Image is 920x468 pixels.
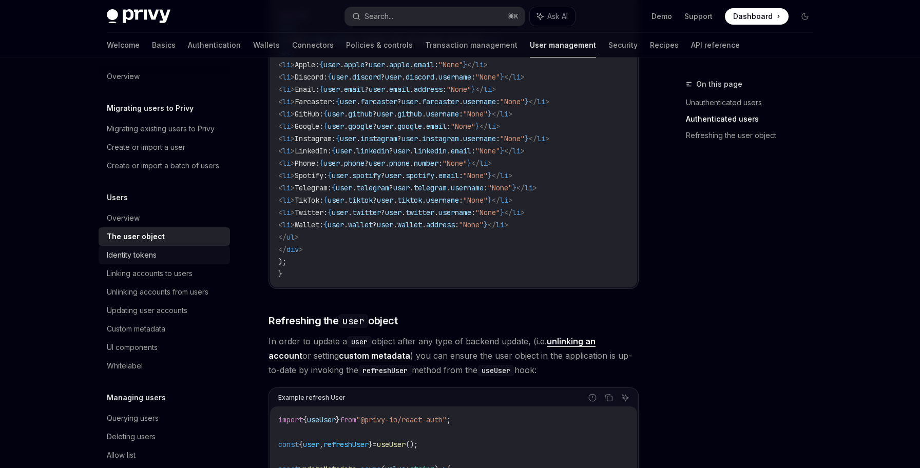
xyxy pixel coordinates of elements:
[393,183,410,192] span: user
[488,122,496,131] span: li
[328,72,332,82] span: {
[393,109,397,119] span: .
[686,94,821,111] a: Unauthenticated users
[107,70,140,83] div: Overview
[344,109,348,119] span: .
[426,196,459,205] span: username
[619,391,632,404] button: Ask AI
[344,85,365,94] span: email
[99,301,230,320] a: Updating user accounts
[451,122,475,131] span: "None"
[278,72,282,82] span: <
[348,196,373,205] span: tiktok
[336,146,352,155] span: user
[356,183,389,192] span: telegram
[488,183,512,192] span: "None"
[269,336,596,361] a: unlinking an account
[360,97,397,106] span: farcaster
[496,134,500,143] span: :
[328,196,344,205] span: user
[99,446,230,464] a: Allow list
[488,159,492,168] span: >
[414,146,447,155] span: linkedin
[99,227,230,246] a: The user object
[340,97,356,106] span: user
[508,109,512,119] span: >
[475,60,484,69] span: li
[463,97,496,106] span: username
[332,171,348,180] span: user
[684,11,713,22] a: Support
[496,97,500,106] span: :
[107,191,128,204] h5: Users
[332,72,348,82] span: user
[356,146,389,155] span: linkedin
[346,33,413,57] a: Policies & controls
[352,183,356,192] span: .
[107,412,159,424] div: Querying users
[295,122,323,131] span: Google:
[438,159,443,168] span: :
[295,60,319,69] span: Apple:
[463,109,488,119] span: "None"
[545,97,549,106] span: >
[438,171,459,180] span: email
[410,146,414,155] span: .
[381,72,385,82] span: ?
[365,85,369,94] span: ?
[389,85,410,94] span: email
[336,183,352,192] span: user
[291,146,295,155] span: >
[426,109,459,119] span: username
[389,60,410,69] span: apple
[512,72,521,82] span: li
[107,323,165,335] div: Custom metadata
[530,7,575,26] button: Ask AI
[253,33,280,57] a: Wallets
[99,409,230,427] a: Querying users
[500,109,508,119] span: li
[107,304,187,317] div: Updating user accounts
[602,391,616,404] button: Copy the contents from the code block
[463,134,496,143] span: username
[537,134,545,143] span: li
[365,60,369,69] span: ?
[107,286,208,298] div: Unlinking accounts from users
[319,60,323,69] span: {
[401,171,406,180] span: .
[344,60,365,69] span: apple
[99,338,230,357] a: UI components
[438,72,471,82] span: username
[107,160,219,172] div: Create or import a batch of users
[352,146,356,155] span: .
[107,341,158,354] div: UI components
[410,183,414,192] span: .
[525,97,529,106] span: }
[332,183,336,192] span: {
[282,72,291,82] span: li
[484,85,492,94] span: li
[422,109,426,119] span: .
[99,67,230,86] a: Overview
[107,249,157,261] div: Identity tokens
[278,134,282,143] span: <
[533,183,537,192] span: >
[508,12,519,21] span: ⌘ K
[369,159,385,168] span: user
[459,109,463,119] span: :
[99,283,230,301] a: Unlinking accounts from users
[291,122,295,131] span: >
[344,159,365,168] span: phone
[471,146,475,155] span: :
[107,230,165,243] div: The user object
[475,85,484,94] span: </
[389,183,393,192] span: ?
[467,60,475,69] span: </
[393,196,397,205] span: .
[608,33,638,57] a: Security
[651,11,672,22] a: Demo
[484,60,488,69] span: >
[463,171,488,180] span: "None"
[107,449,136,461] div: Allow list
[373,122,377,131] span: ?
